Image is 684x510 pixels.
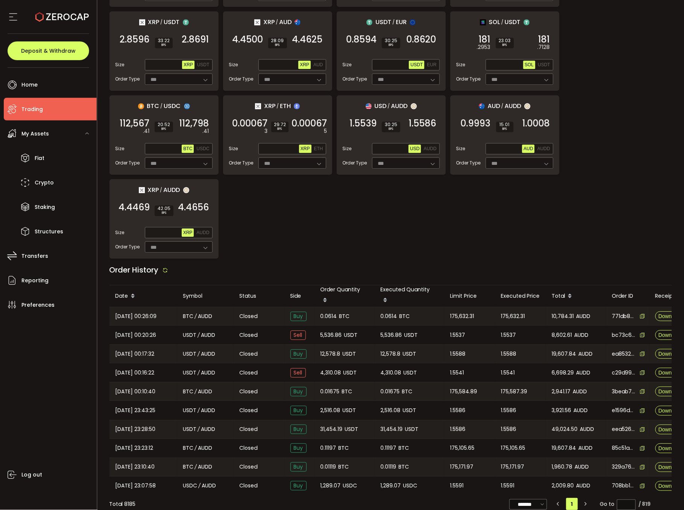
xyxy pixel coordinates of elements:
[158,211,170,215] i: BPS
[183,444,194,452] span: BTC
[290,425,307,434] span: Buy
[116,368,155,377] span: [DATE] 00:16:22
[501,368,515,377] span: 1.5541
[143,127,150,135] em: .41
[116,444,154,452] span: [DATE] 23:23:12
[198,350,200,358] em: /
[279,17,292,27] span: AUD
[119,204,150,211] span: 4.4469
[177,292,234,300] div: Symbol
[342,387,353,396] span: BTC
[240,331,258,339] span: Closed
[658,351,682,356] span: Download
[499,127,511,131] i: BPS
[139,187,145,193] img: xrp_portfolio.png
[292,36,323,43] span: 4.4625
[274,122,286,127] span: 29.72
[116,76,140,82] span: Order Type
[385,127,397,131] i: BPS
[343,406,356,415] span: USDT
[201,425,216,434] span: AUDD
[178,204,209,211] span: 4.4656
[525,62,534,67] span: SOL
[427,62,436,67] span: EUR
[198,444,213,452] span: AUDD
[524,146,533,151] span: AUD
[345,425,359,434] span: USDT
[552,312,574,321] span: 10,784.31
[522,145,535,153] button: AUD
[343,61,352,68] span: Size
[450,387,477,396] span: 175,584.89
[612,312,636,320] span: 771db8cd-c68a-495e-b693-5cbd34508a91
[612,331,636,339] span: bc73c6f5-f05a-4a73-8819-4e02eb986ff1
[138,103,144,109] img: btc_portfolio.svg
[160,187,163,193] em: /
[321,368,341,377] span: 4,310.08
[290,368,306,378] span: Sell
[299,145,312,153] button: XRP
[499,38,511,43] span: 23.03
[183,230,193,235] span: XRP
[501,425,517,434] span: 1.5586
[271,38,284,43] span: 28.09
[290,406,307,415] span: Buy
[404,368,417,377] span: USDT
[410,146,420,151] span: USD
[195,228,211,237] button: AUDD
[116,61,125,68] span: Size
[523,120,550,127] span: 1.0008
[324,127,327,135] em: 5
[552,425,578,434] span: 49,024.50
[375,101,387,111] span: USD
[240,425,258,433] span: Closed
[424,146,436,151] span: AUDD
[148,17,160,27] span: XRP
[116,406,156,415] span: [DATE] 23:43:25
[116,145,125,152] span: Size
[339,444,349,452] span: BTC
[403,350,416,358] span: USDT
[499,122,511,127] span: 15.01
[276,19,278,26] em: /
[109,265,159,275] span: Order History
[385,122,397,127] span: 30.25
[284,292,315,300] div: Side
[182,228,194,237] button: XRP
[344,331,358,339] span: USDT
[573,387,587,396] span: AUDD
[240,350,258,358] span: Closed
[240,406,258,414] span: Closed
[479,36,491,43] span: 181
[606,292,649,300] div: Order ID
[450,350,466,358] span: 1.5588
[198,368,200,377] em: /
[385,38,397,43] span: 30.25
[184,103,190,109] img: usdc_portfolio.svg
[271,43,284,47] i: BPS
[158,206,170,211] span: 42.05
[254,19,260,25] img: xrp_portfolio.png
[321,444,336,452] span: 0.11197
[552,406,572,415] span: 3,921.56
[21,79,38,90] span: Home
[347,36,377,43] span: 0.8594
[240,369,258,377] span: Closed
[116,229,125,236] span: Size
[234,292,284,300] div: Status
[576,368,591,377] span: AUDD
[612,388,636,396] span: 3beab7d9-b779-4e0c-b705-50d70048ea0b
[263,17,275,27] span: XRP
[392,19,395,26] em: /
[312,61,324,69] button: AUD
[399,444,409,452] span: BTC
[21,300,55,311] span: Preferences
[290,349,307,359] span: Buy
[366,103,372,109] img: usd_portfolio.svg
[546,290,606,303] div: Total
[139,19,145,25] img: xrp_portfolio.png
[612,369,636,377] span: c29d9972-0aa8-4f0d-9c1c-4dc632583c31
[116,331,157,339] span: [DATE] 00:20:26
[321,406,340,415] span: 2,516.08
[480,19,486,25] img: sol_portfolio.png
